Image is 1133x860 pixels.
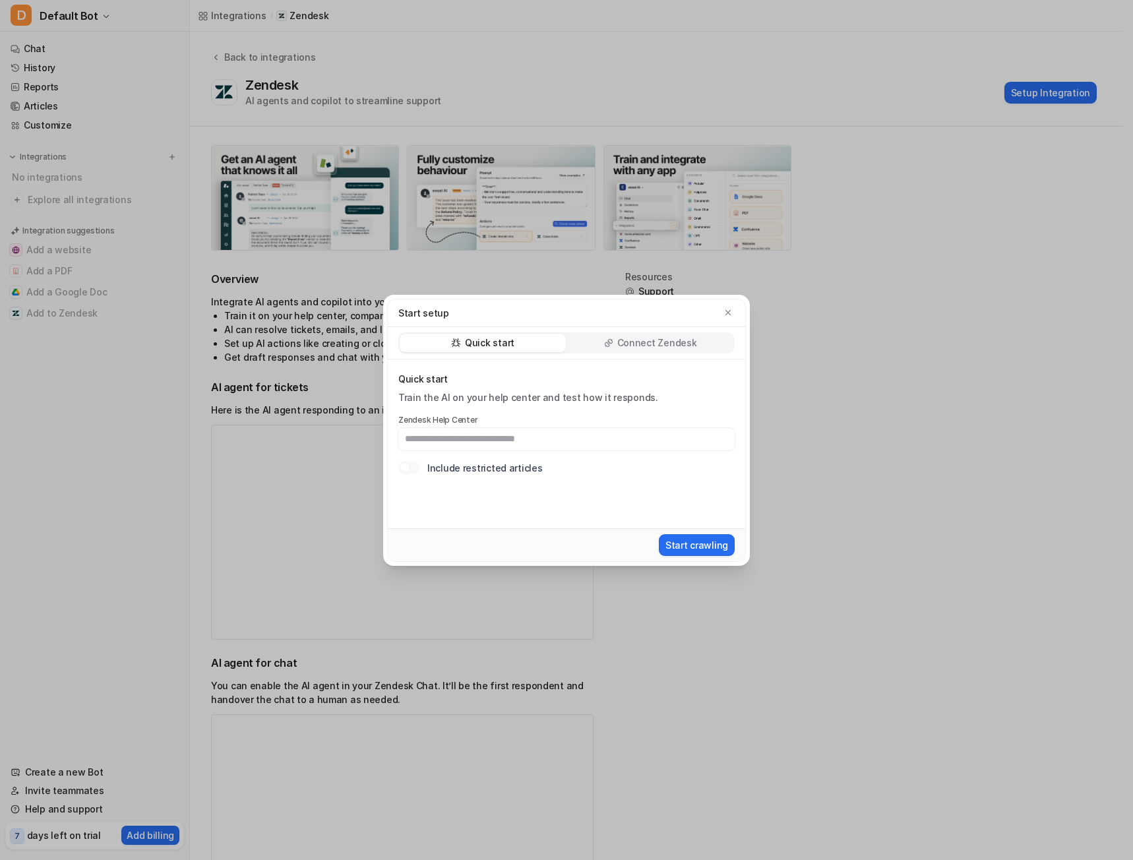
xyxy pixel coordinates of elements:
p: Quick start [398,373,735,386]
div: Train the AI on your help center and test how it responds. [398,391,735,404]
label: Zendesk Help Center [398,415,735,425]
p: Quick start [465,336,514,350]
p: Connect Zendesk [617,336,697,350]
button: Start crawling [659,534,735,556]
p: Start setup [398,306,449,320]
label: Include restricted articles [427,461,542,475]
